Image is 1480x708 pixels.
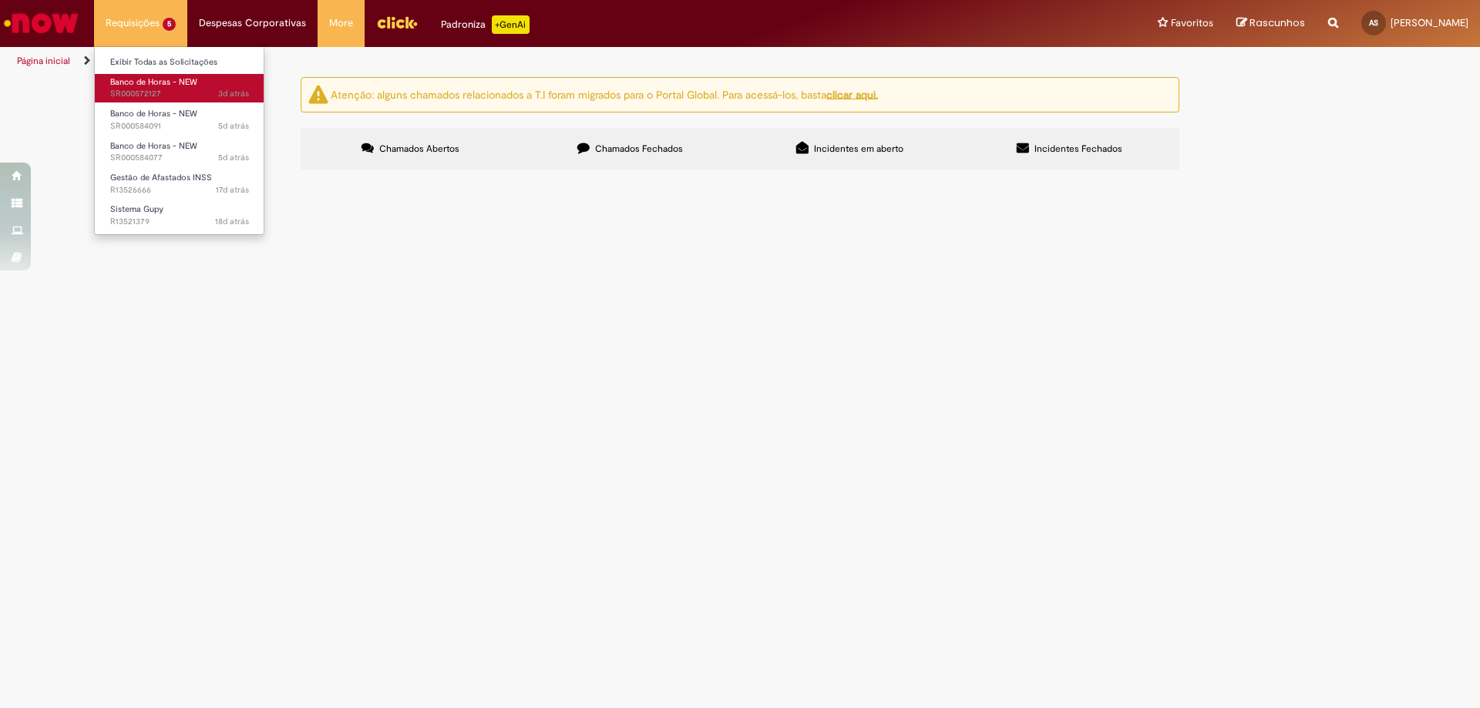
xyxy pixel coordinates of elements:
[441,15,530,34] div: Padroniza
[215,216,249,227] time: 11/09/2025 11:28:45
[95,201,264,230] a: Aberto R13521379 : Sistema Gupy
[814,143,903,155] span: Incidentes em aberto
[492,15,530,34] p: +GenAi
[218,88,249,99] time: 26/09/2025 10:06:26
[110,203,163,215] span: Sistema Gupy
[17,55,70,67] a: Página inicial
[163,18,176,31] span: 5
[826,87,878,101] a: clicar aqui.
[379,143,459,155] span: Chamados Abertos
[2,8,81,39] img: ServiceNow
[218,88,249,99] span: 3d atrás
[218,152,249,163] time: 24/09/2025 11:12:24
[95,54,264,71] a: Exibir Todas as Solicitações
[1171,15,1213,31] span: Favoritos
[12,47,975,75] ul: Trilhas de página
[110,216,249,228] span: R13521379
[1236,16,1305,31] a: Rascunhos
[110,88,249,100] span: SR000572127
[218,120,249,132] time: 24/09/2025 11:15:34
[215,216,249,227] span: 18d atrás
[218,152,249,163] span: 5d atrás
[95,74,264,102] a: Aberto SR000572127 : Banco de Horas - NEW
[218,120,249,132] span: 5d atrás
[110,172,212,183] span: Gestão de Afastados INSS
[106,15,160,31] span: Requisições
[95,106,264,134] a: Aberto SR000584091 : Banco de Horas - NEW
[110,184,249,196] span: R13526666
[1391,16,1468,29] span: [PERSON_NAME]
[216,184,249,196] span: 17d atrás
[329,15,353,31] span: More
[331,87,878,101] ng-bind-html: Atenção: alguns chamados relacionados a T.I foram migrados para o Portal Global. Para acessá-los,...
[1369,18,1378,28] span: AS
[1250,15,1305,30] span: Rascunhos
[110,140,197,152] span: Banco de Horas - NEW
[95,138,264,166] a: Aberto SR000584077 : Banco de Horas - NEW
[376,11,418,34] img: click_logo_yellow_360x200.png
[110,108,197,119] span: Banco de Horas - NEW
[110,152,249,164] span: SR000584077
[199,15,306,31] span: Despesas Corporativas
[1034,143,1122,155] span: Incidentes Fechados
[110,76,197,88] span: Banco de Horas - NEW
[595,143,683,155] span: Chamados Fechados
[94,46,264,235] ul: Requisições
[216,184,249,196] time: 12/09/2025 09:49:17
[95,169,264,198] a: Aberto R13526666 : Gestão de Afastados INSS
[110,120,249,133] span: SR000584091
